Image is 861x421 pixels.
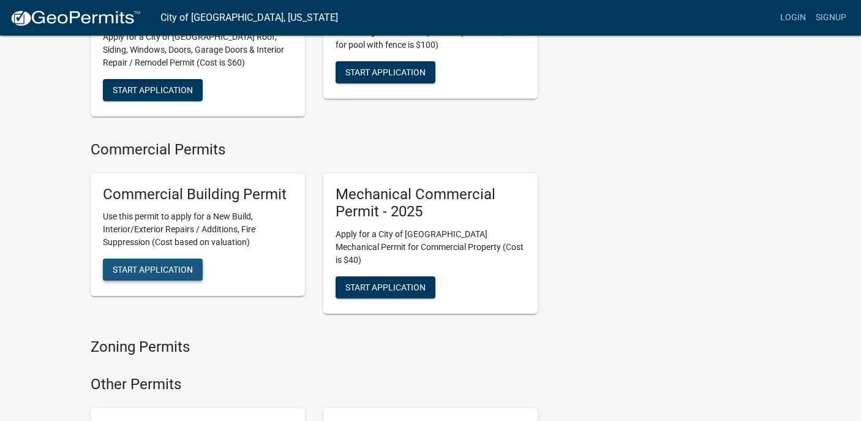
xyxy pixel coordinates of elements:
[113,265,193,275] span: Start Application
[91,338,538,356] h4: Zoning Permits
[336,276,435,298] button: Start Application
[336,61,435,83] button: Start Application
[103,31,293,69] p: Apply for a City of [GEOGRAPHIC_DATA] Roof, Siding, Windows, Doors, Garage Doors & Interior Repai...
[345,67,426,77] span: Start Application
[103,259,203,281] button: Start Application
[336,186,525,221] h5: Mechanical Commercial Permit - 2025
[113,85,193,94] span: Start Application
[811,6,851,29] a: Signup
[336,228,525,267] p: Apply for a City of [GEOGRAPHIC_DATA] Mechanical Permit for Commercial Property (Cost is $40)
[160,7,338,28] a: City of [GEOGRAPHIC_DATA], [US_STATE]
[103,79,203,101] button: Start Application
[103,210,293,249] p: Use this permit to apply for a New Build, Interior/Exterior Repairs / Additions, Fire Suppression...
[103,186,293,203] h5: Commercial Building Permit
[775,6,811,29] a: Login
[345,283,426,292] span: Start Application
[91,376,538,393] h4: Other Permits
[91,141,538,159] h4: Commercial Permits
